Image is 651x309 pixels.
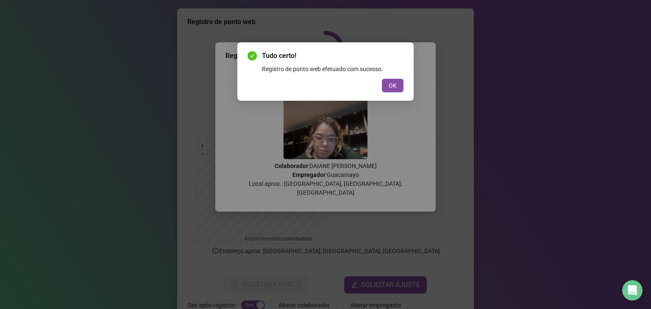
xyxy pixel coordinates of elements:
[622,280,643,301] div: Open Intercom Messenger
[389,81,397,90] span: OK
[248,51,257,61] span: check-circle
[262,64,403,74] div: Registro de ponto web efetuado com sucesso.
[382,79,403,92] button: OK
[262,51,403,61] span: Tudo certo!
